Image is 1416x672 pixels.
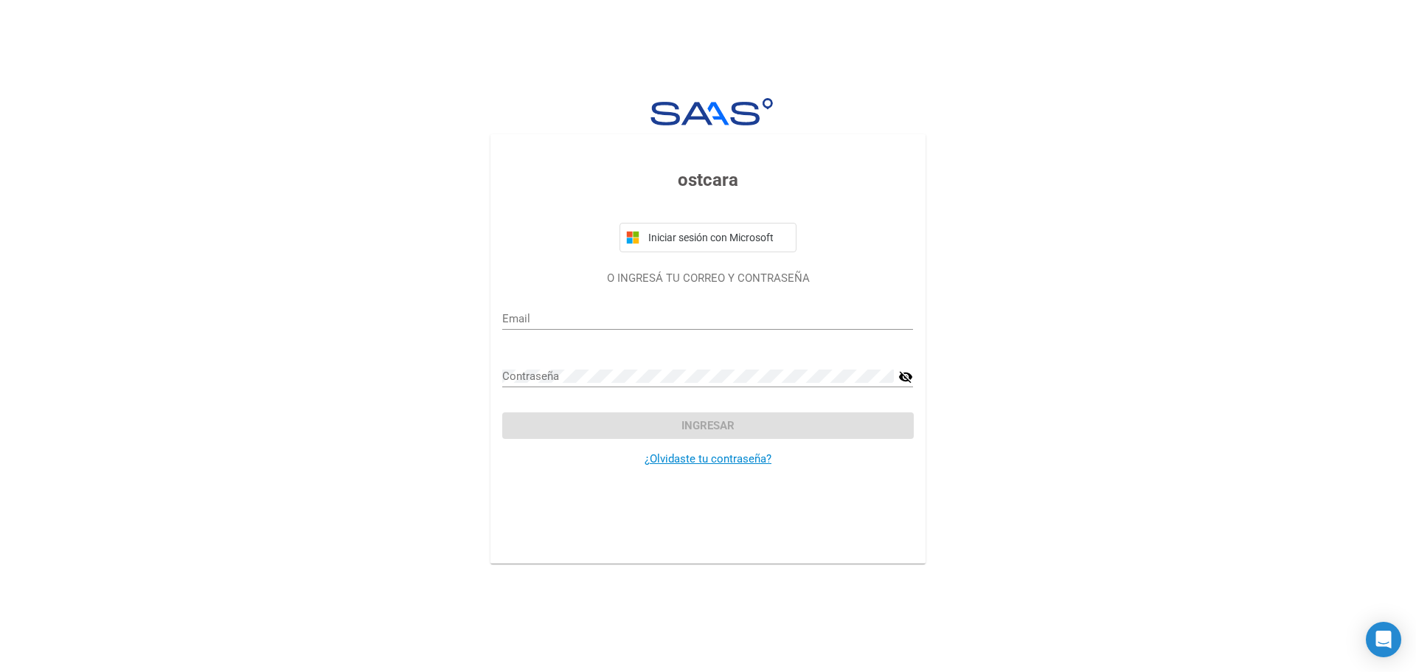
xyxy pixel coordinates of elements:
[502,270,913,287] p: O INGRESÁ TU CORREO Y CONTRASEÑA
[1366,622,1401,657] div: Open Intercom Messenger
[619,223,796,252] button: Iniciar sesión con Microsoft
[502,412,913,439] button: Ingresar
[898,368,913,386] mat-icon: visibility_off
[502,167,913,193] h3: ostcara
[681,419,735,432] span: Ingresar
[645,232,790,243] span: Iniciar sesión con Microsoft
[645,452,771,465] a: ¿Olvidaste tu contraseña?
